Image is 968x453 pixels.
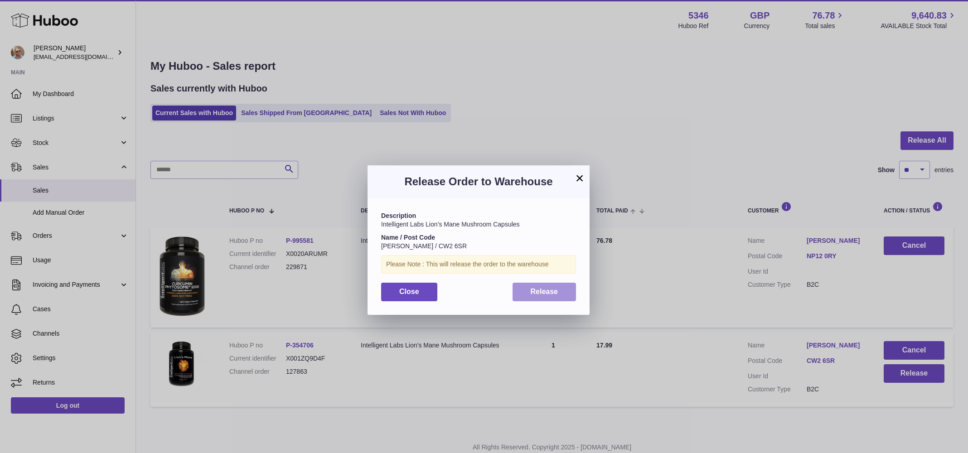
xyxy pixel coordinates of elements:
strong: Description [381,212,416,219]
span: Close [399,288,419,295]
div: Please Note : This will release the order to the warehouse [381,255,576,274]
button: × [574,173,585,183]
span: Release [531,288,558,295]
button: Release [513,283,576,301]
button: Close [381,283,437,301]
span: Intelligent Labs Lion’s Mane Mushroom Capsules [381,221,520,228]
h3: Release Order to Warehouse [381,174,576,189]
span: [PERSON_NAME] / CW2 6SR [381,242,467,250]
strong: Name / Post Code [381,234,435,241]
